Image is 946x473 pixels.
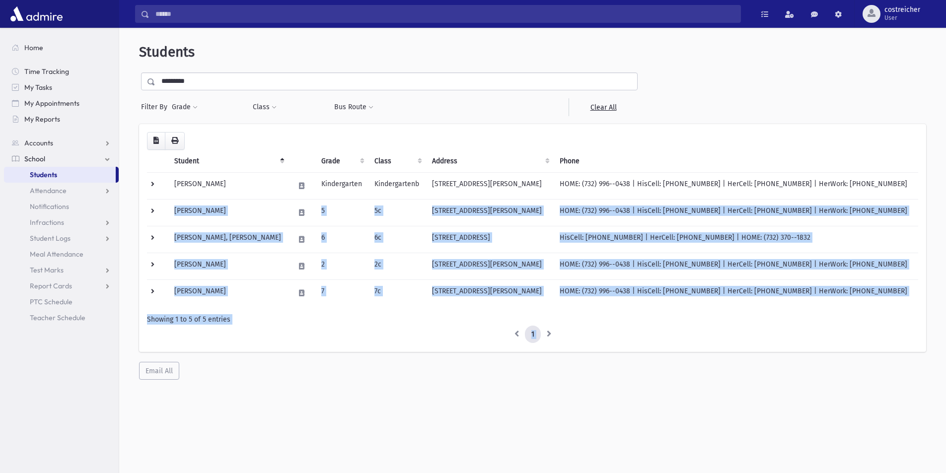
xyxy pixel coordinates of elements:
a: Accounts [4,135,119,151]
td: [STREET_ADDRESS][PERSON_NAME] [426,199,554,226]
a: PTC Schedule [4,294,119,310]
span: Infractions [30,218,64,227]
span: Report Cards [30,281,72,290]
td: HOME: (732) 996--0438 | HisCell: [PHONE_NUMBER] | HerCell: [PHONE_NUMBER] | HerWork: [PHONE_NUMBER] [554,279,918,306]
td: 2 [315,253,368,279]
button: Bus Route [334,98,374,116]
span: Students [30,170,57,179]
th: Student: activate to sort column descending [168,150,289,173]
a: Notifications [4,199,119,214]
button: Email All [139,362,179,380]
a: Attendance [4,183,119,199]
button: Grade [171,98,198,116]
span: Accounts [24,138,53,147]
span: Meal Attendance [30,250,83,259]
td: Kindergarten [315,172,368,199]
a: Student Logs [4,230,119,246]
a: My Reports [4,111,119,127]
span: costreicher [884,6,920,14]
td: [PERSON_NAME] [168,253,289,279]
span: School [24,154,45,163]
a: Meal Attendance [4,246,119,262]
a: Report Cards [4,278,119,294]
th: Phone [554,150,918,173]
a: Infractions [4,214,119,230]
span: My Appointments [24,99,79,108]
a: 1 [525,326,541,343]
img: AdmirePro [8,4,65,24]
span: Notifications [30,202,69,211]
td: HOME: (732) 996--0438 | HisCell: [PHONE_NUMBER] | HerCell: [PHONE_NUMBER] | HerWork: [PHONE_NUMBER] [554,172,918,199]
span: Teacher Schedule [30,313,85,322]
td: HOME: (732) 996--0438 | HisCell: [PHONE_NUMBER] | HerCell: [PHONE_NUMBER] | HerWork: [PHONE_NUMBER] [554,199,918,226]
a: Test Marks [4,262,119,278]
span: Test Marks [30,266,64,274]
button: Class [252,98,277,116]
td: [PERSON_NAME] [168,199,289,226]
td: [PERSON_NAME] [168,172,289,199]
td: [PERSON_NAME] [168,279,289,306]
td: HOME: (732) 996--0438 | HisCell: [PHONE_NUMBER] | HerCell: [PHONE_NUMBER] | HerWork: [PHONE_NUMBER] [554,253,918,279]
td: 5 [315,199,368,226]
a: School [4,151,119,167]
td: 7 [315,279,368,306]
td: 7c [368,279,426,306]
span: Attendance [30,186,67,195]
button: CSV [147,132,165,150]
a: Teacher Schedule [4,310,119,326]
td: 6 [315,226,368,253]
td: [STREET_ADDRESS][PERSON_NAME] [426,253,554,279]
a: Time Tracking [4,64,119,79]
a: Home [4,40,119,56]
td: [STREET_ADDRESS][PERSON_NAME] [426,172,554,199]
span: PTC Schedule [30,297,73,306]
td: [PERSON_NAME], [PERSON_NAME] [168,226,289,253]
td: 2c [368,253,426,279]
td: 5c [368,199,426,226]
span: User [884,14,920,22]
td: 6c [368,226,426,253]
th: Grade: activate to sort column ascending [315,150,368,173]
a: My Appointments [4,95,119,111]
td: [STREET_ADDRESS] [426,226,554,253]
span: Time Tracking [24,67,69,76]
td: HisCell: [PHONE_NUMBER] | HerCell: [PHONE_NUMBER] | HOME: (732) 370--1832 [554,226,918,253]
input: Search [149,5,740,23]
button: Print [165,132,185,150]
span: Student Logs [30,234,71,243]
th: Address: activate to sort column ascending [426,150,554,173]
span: My Tasks [24,83,52,92]
div: Showing 1 to 5 of 5 entries [147,314,918,325]
span: Students [139,44,195,60]
td: [STREET_ADDRESS][PERSON_NAME] [426,279,554,306]
span: Home [24,43,43,52]
td: Kindergartenb [368,172,426,199]
th: Class: activate to sort column ascending [368,150,426,173]
span: My Reports [24,115,60,124]
span: Filter By [141,102,171,112]
a: My Tasks [4,79,119,95]
a: Students [4,167,116,183]
a: Clear All [569,98,638,116]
